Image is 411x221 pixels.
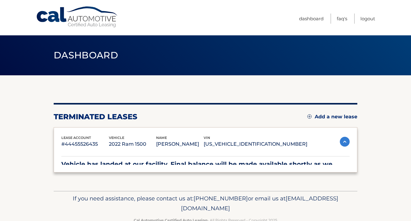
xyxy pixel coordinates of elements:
a: Add a new lease [307,114,357,120]
img: add.svg [307,114,312,119]
a: Dashboard [299,14,324,24]
p: Vehicle has landed at our facility. Final balance will be made available shortly as we complete t... [61,159,350,180]
a: Cal Automotive [36,6,119,28]
a: Logout [360,14,375,24]
h2: terminated leases [54,112,137,121]
p: If you need assistance, please contact us at: or email us at [58,194,353,213]
a: FAQ's [337,14,347,24]
span: [EMAIL_ADDRESS][DOMAIN_NAME] [181,195,338,212]
span: lease account [61,136,91,140]
span: vehicle [109,136,124,140]
p: 2022 Ram 1500 [109,140,156,148]
span: Dashboard [54,49,118,61]
p: [US_VEHICLE_IDENTIFICATION_NUMBER] [204,140,307,148]
span: vin [204,136,210,140]
img: accordion-active.svg [340,137,350,147]
span: name [156,136,167,140]
p: #44455526435 [61,140,109,148]
span: [PHONE_NUMBER] [194,195,248,202]
p: [PERSON_NAME] [156,140,204,148]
